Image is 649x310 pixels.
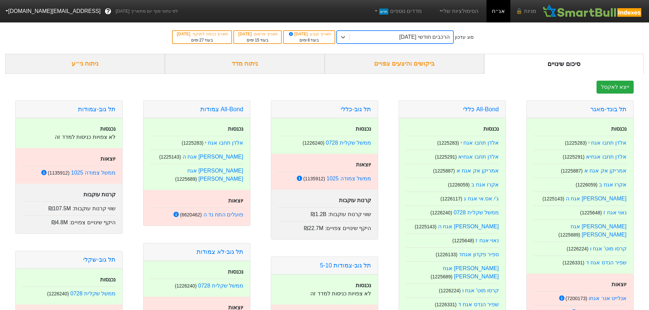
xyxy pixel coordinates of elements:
a: שפיר הנדס אגח ד [586,260,627,265]
small: ( 1226224 ) [567,246,588,251]
a: ממשל שקלית 0728 [454,210,499,215]
small: ( 1225143 ) [542,196,564,201]
span: לפי נתוני סוף יום מתאריך [DATE] [115,8,178,15]
div: שווי קרנות עוקבות : [278,207,371,218]
small: ( 7200173 ) [566,296,587,301]
a: אלדן תחבו אגח י [588,140,627,146]
span: ? [106,7,110,16]
p: לא צפויות כניסות למדד זה [22,133,115,141]
a: [PERSON_NAME] אגח ה [183,154,244,160]
div: בעוד ימים [237,37,278,43]
div: בעוד ימים [287,37,331,43]
small: ( 1226059 ) [448,182,470,187]
span: 8 [308,38,310,43]
a: ג'י.אס.אי אגח ג [464,196,499,201]
small: ( 6620462 ) [180,212,202,217]
a: All-Bond צמודות [200,106,243,113]
a: אקרו אגח ב [599,182,627,187]
small: ( 1226331 ) [435,302,457,307]
a: הסימולציות שלי [435,4,481,18]
div: תאריך קובע : [287,31,331,37]
div: היקף שינויים צפויים : [22,215,115,227]
a: קרסו מוט' אגח ו [462,288,499,293]
span: ₪4.8M [51,219,68,225]
span: [DATE] [288,32,309,36]
a: נאוי אגח ז [476,238,499,243]
small: ( 1225143 ) [159,154,181,160]
a: אלדן תחבו אגח י [461,140,499,146]
small: ( 1225283 ) [437,140,459,146]
small: ( 1225689 ) [431,274,452,279]
small: ( 1225283 ) [182,140,203,146]
small: ( 1225143 ) [415,224,436,229]
span: חדש [379,9,388,15]
a: פועלים התח נד ה [203,212,243,217]
a: תל גוב-צמודות 5-10 [320,262,371,269]
a: אנלייט אנר אגחו [589,295,627,301]
strong: יוצאות [228,198,243,203]
div: סוג עדכון [455,34,474,41]
div: תאריך כניסה לתוקף : [176,31,228,37]
a: [PERSON_NAME] אגח [PERSON_NAME] [443,265,499,279]
span: ₪1.2B [311,211,326,217]
a: אלדן תחבו אגח י [205,140,243,146]
a: תל בונד-מאגר [590,106,627,113]
small: ( 1225291 ) [435,154,457,160]
small: ( 1226059 ) [576,182,598,187]
small: ( 1226117 ) [441,196,462,201]
div: ניתוח מדד [165,54,325,74]
strong: נכנסות [100,277,115,282]
a: אלדן תחבו אגחיא [586,154,627,160]
strong: יוצאות [101,156,115,162]
small: ( 1225887 ) [561,168,583,174]
div: תאריך פרסום : [237,31,278,37]
button: ייצא לאקסל [597,81,634,94]
small: ( 1135912 ) [48,170,69,176]
span: ₪22.7M [304,225,323,231]
div: ניתוח ני״ע [5,54,165,74]
a: [PERSON_NAME] אגח [PERSON_NAME] [187,168,243,182]
small: ( 1226331 ) [562,260,584,265]
a: [PERSON_NAME] אגח ה [566,196,627,201]
a: ממשל שקלית 0728 [198,283,243,289]
small: ( 1226133 ) [436,252,458,257]
a: שפיר הנדס אגח ד [458,301,499,307]
span: [DATE] [238,32,253,36]
p: לא צפויות כניסות למדד זה [278,290,371,298]
div: הרכבים חודשי [DATE] [399,33,450,41]
span: 15 [255,38,259,43]
a: ממשל שקלית 0728 [71,291,115,296]
small: ( 1225689 ) [558,232,580,238]
a: אמריקן אק אגח א [457,168,499,174]
span: 27 [199,38,204,43]
a: אלדן תחבו אגחיא [458,154,499,160]
a: ממשל צמודה 1025 [71,170,115,176]
div: שווי קרנות עוקבות : [22,201,115,213]
div: בעוד ימים [176,37,228,43]
a: תל גוב-כללי [341,106,371,113]
div: סיכום שינויים [484,54,644,74]
a: נאוי אגח ז [603,210,627,215]
span: ₪107.5M [48,206,71,211]
a: תל גוב-לא צמודות [197,248,243,255]
strong: נכנסות [228,126,243,132]
small: ( 1226224 ) [439,288,461,293]
a: ממשל צמודה 1025 [327,176,371,181]
div: ביקושים והיצעים צפויים [325,54,484,74]
small: ( 1226240 ) [303,140,324,146]
small: ( 1226240 ) [175,283,197,289]
div: היקף שינויים צפויים : [278,221,371,232]
strong: יוצאות [356,162,371,167]
a: ממשל שקלית 0728 [326,140,371,146]
a: מדדים נוספיםחדש [370,4,424,18]
small: ( 1225291 ) [563,154,585,160]
strong: נכנסות [356,282,371,288]
a: תל גוב-שקלי [83,256,115,263]
a: [PERSON_NAME] אגח [PERSON_NAME] [571,224,627,238]
small: ( 1226240 ) [430,210,452,215]
small: ( 1225283 ) [565,140,587,146]
strong: יוצאות [612,281,627,287]
strong: קרנות עוקבות [83,192,115,197]
a: אמריקן אק אגח א [584,168,627,174]
strong: נכנסות [483,126,499,132]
